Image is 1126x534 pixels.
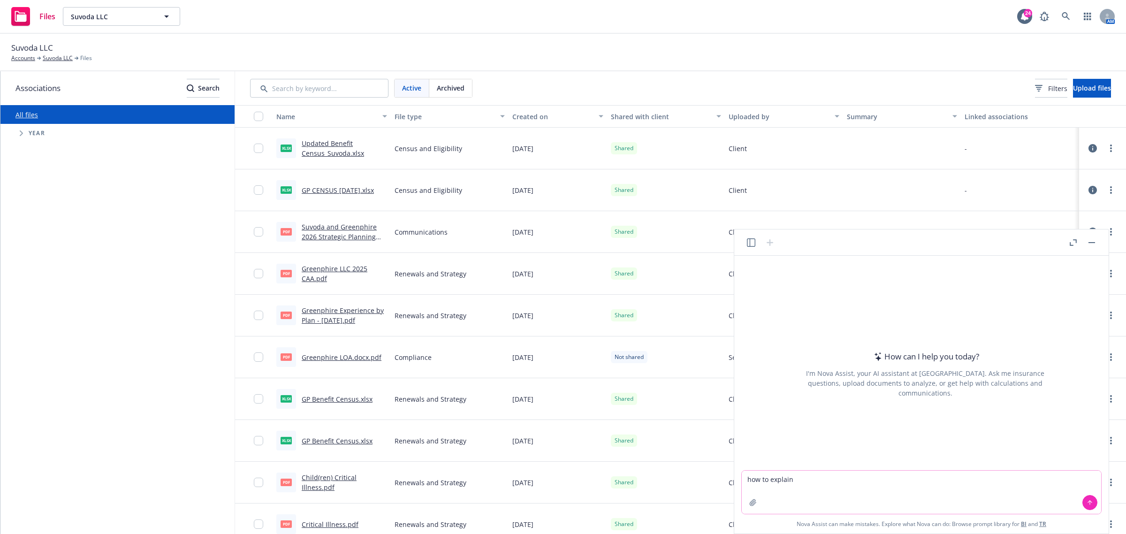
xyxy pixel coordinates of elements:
div: I'm Nova Assist, your AI assistant at [GEOGRAPHIC_DATA]. Ask me insurance questions, upload docum... [793,368,1057,398]
a: GP Benefit Census.xlsx [302,395,373,404]
textarea: how to explain [742,471,1101,514]
span: xlsx [281,186,292,193]
a: Greenphire Experience by Plan - [DATE].pdf [302,306,384,325]
span: [DATE] [512,436,533,446]
span: [DATE] [512,185,533,195]
a: more [1105,351,1117,363]
div: File type [395,112,495,122]
span: Archived [437,83,464,93]
span: Renewals and Strategy [395,478,466,488]
span: pdf [281,353,292,360]
span: Client [729,478,747,488]
span: Client [729,394,747,404]
input: Toggle Row Selected [254,269,263,278]
div: How can I help you today? [871,351,979,363]
a: GP Benefit Census.xlsx [302,436,373,445]
a: more [1105,310,1117,321]
input: Toggle Row Selected [254,144,263,153]
span: Shared [615,520,633,528]
span: [DATE] [512,352,533,362]
span: [DATE] [512,519,533,529]
div: Uploaded by [729,112,829,122]
span: Shared [615,436,633,445]
div: Shared with client [611,112,711,122]
span: pdf [281,520,292,527]
input: Toggle Row Selected [254,311,263,320]
svg: Search [187,84,194,92]
button: Name [273,105,391,128]
div: - [965,144,967,153]
span: Files [39,13,55,20]
button: Uploaded by [725,105,843,128]
a: Child(ren) Critical Illness.pdf [302,473,357,492]
a: Greenphire LLC 2025 CAA.pdf [302,264,367,283]
input: Toggle Row Selected [254,394,263,404]
a: GP CENSUS [DATE].xlsx [302,186,374,195]
button: SearchSearch [187,79,220,98]
a: Switch app [1078,7,1097,26]
span: Nova Assist can make mistakes. Explore what Nova can do: Browse prompt library for and [797,514,1046,534]
span: [DATE] [512,394,533,404]
span: Year [29,130,45,136]
span: Not shared [615,353,644,361]
span: Shared [615,186,633,194]
span: [DATE] [512,144,533,153]
input: Toggle Row Selected [254,185,263,195]
a: TR [1039,520,1046,528]
button: Summary [843,105,961,128]
span: Compliance [395,352,432,362]
span: xlsx [281,145,292,152]
span: [DATE] [512,269,533,279]
a: Accounts [11,54,35,62]
span: Client [729,185,747,195]
span: Renewals and Strategy [395,436,466,446]
span: [DATE] [512,227,533,237]
a: more [1105,143,1117,154]
input: Toggle Row Selected [254,519,263,529]
a: Report a Bug [1035,7,1054,26]
span: Census and Eligibility [395,144,462,153]
input: Toggle Row Selected [254,227,263,236]
button: Suvoda LLC [63,7,180,26]
a: BI [1021,520,1027,528]
span: Suvoda LLC [71,12,152,22]
span: pdf [281,312,292,319]
span: xlsx [281,437,292,444]
div: Created on [512,112,593,122]
div: Name [276,112,377,122]
input: Search by keyword... [250,79,388,98]
button: Upload files [1073,79,1111,98]
span: Servicing team [729,352,775,362]
span: pdf [281,270,292,277]
span: Communications [395,227,448,237]
span: Shared [615,144,633,153]
a: Suvoda LLC [43,54,73,62]
a: more [1105,435,1117,446]
button: Created on [509,105,607,128]
span: xlsx [281,395,292,402]
a: more [1105,226,1117,237]
span: Client [729,144,747,153]
span: Client [729,227,747,237]
span: Renewals and Strategy [395,311,466,320]
span: Census and Eligibility [395,185,462,195]
span: Suvoda LLC [11,42,53,54]
a: Critical Illness.pdf [302,520,358,529]
span: Active [402,83,421,93]
div: Linked associations [965,112,1075,122]
span: Associations [15,82,61,94]
span: [DATE] [512,311,533,320]
span: Upload files [1073,84,1111,92]
span: pdf [281,228,292,235]
span: Shared [615,395,633,403]
span: Shared [615,478,633,487]
a: Updated Benefit Census_Suvoda.xlsx [302,139,364,158]
div: - [965,185,967,195]
div: Tree Example [0,124,235,143]
a: more [1105,184,1117,196]
span: Shared [615,228,633,236]
input: Toggle Row Selected [254,436,263,445]
a: more [1105,477,1117,488]
a: more [1105,519,1117,530]
a: more [1105,393,1117,404]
